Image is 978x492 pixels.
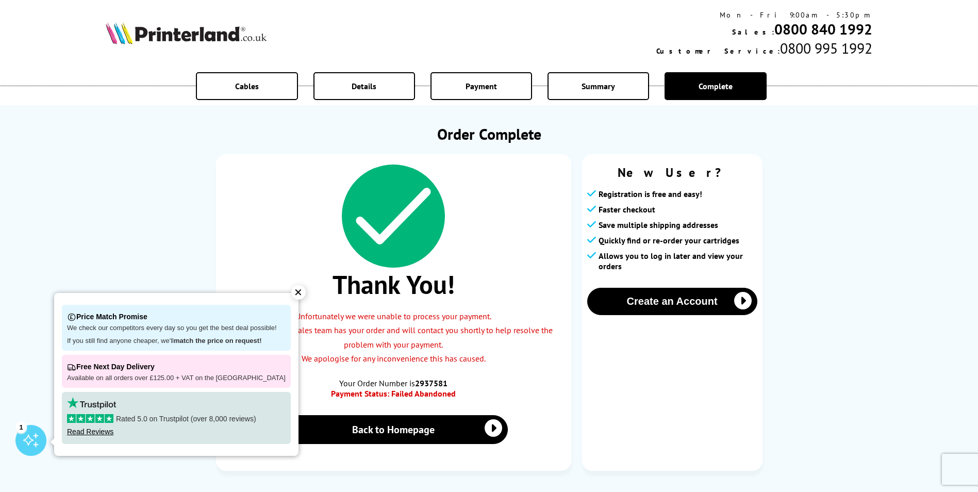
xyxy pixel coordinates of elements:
h1: Order Complete [216,124,762,144]
span: Allows you to log in later and view your orders [599,251,757,271]
span: Payment [466,81,497,91]
div: 1 [15,421,27,433]
span: Registration is free and easy! [599,189,702,199]
b: 2937581 [415,378,447,388]
button: Create an Account [587,288,757,315]
img: stars-5.svg [67,414,113,423]
p: If you still find anyone cheaper, we'll [67,337,286,346]
p: Free Next Day Delivery [67,360,286,374]
div: Mon - Fri 9:00am - 5:30pm [656,10,872,20]
a: 0800 840 1992 [774,20,872,39]
a: Back to Homepage [279,415,508,444]
span: Faster checkout [599,204,655,215]
span: Summary [582,81,615,91]
img: trustpilot rating [67,397,116,409]
p: Rated 5.0 on Trustpilot (over 8,000 reviews) [67,414,286,423]
span: Cables [235,81,259,91]
p: Available on all orders over £125.00 + VAT on the [GEOGRAPHIC_DATA] [67,374,286,383]
span: Customer Service: [656,46,780,56]
a: Read Reviews [67,428,113,436]
span: Save multiple shipping addresses [599,220,718,230]
span: Your Order Number is [226,378,561,388]
span: Details [352,81,376,91]
p: We check our competitors every day so you get the best deal possible! [67,324,286,333]
span: Sales: [732,27,774,37]
span: Failed Abandoned [391,388,456,399]
span: Complete [699,81,733,91]
p: Price Match Promise [67,310,286,324]
span: 0800 995 1992 [780,39,872,58]
img: Printerland Logo [106,22,267,44]
span: Payment Status: [331,388,389,399]
div: ✕ [291,285,306,300]
span: New User? [587,165,757,181]
span: Quickly find or re-order your cartridges [599,235,739,245]
strong: match the price on request! [174,337,261,345]
span: Thank You! [226,268,561,301]
p: Unfortunately we were unable to process your payment. A member of our sales team has your order a... [226,309,561,366]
